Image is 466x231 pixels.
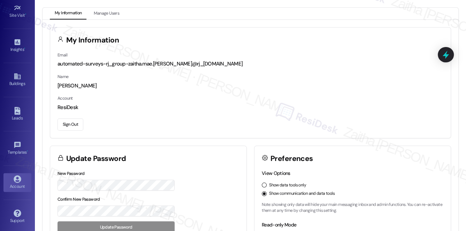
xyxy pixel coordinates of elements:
[3,207,31,226] a: Support
[58,197,100,202] label: Confirm New Password
[25,12,26,17] span: •
[269,191,335,197] label: Show communication and data tools
[3,70,31,89] a: Buildings
[58,74,69,79] label: Name
[58,52,67,58] label: Email
[262,202,443,214] p: Note: showing only data will hide your main messaging inbox and admin functions. You can re-activ...
[3,2,31,21] a: Site Visit •
[3,139,31,158] a: Templates •
[89,8,124,20] button: Manage Users
[58,104,443,111] div: ResiDesk
[66,155,126,162] h3: Update Password
[58,171,85,176] label: New Password
[262,222,296,228] label: Read-only Mode
[3,105,31,124] a: Leads
[270,155,313,162] h3: Preferences
[262,170,290,176] label: View Options
[58,60,443,68] div: automated-surveys-rj_group-zaitha.mae.[PERSON_NAME]@rj_[DOMAIN_NAME]
[27,149,28,154] span: •
[24,46,25,51] span: •
[269,182,306,188] label: Show data tools only
[58,82,443,90] div: [PERSON_NAME]
[58,118,83,131] button: Sign Out
[58,95,73,101] label: Account
[50,8,86,20] button: My Information
[3,173,31,192] a: Account
[3,36,31,55] a: Insights •
[66,37,119,44] h3: My Information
